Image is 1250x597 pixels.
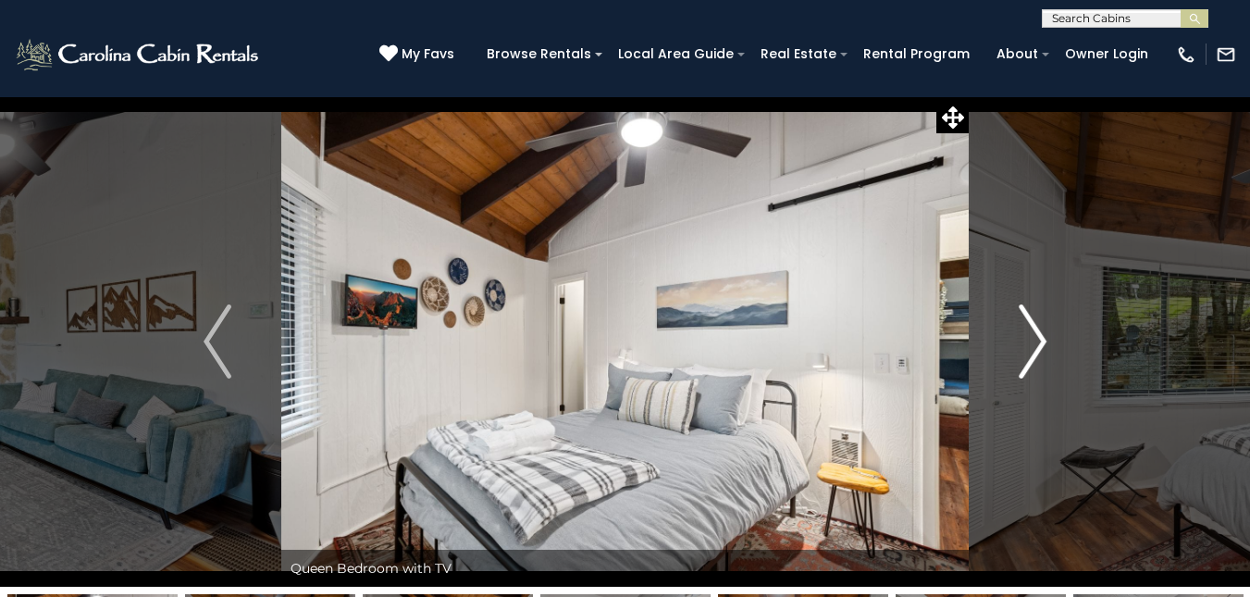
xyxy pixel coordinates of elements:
[1216,44,1236,65] img: mail-regular-white.png
[751,40,846,68] a: Real Estate
[14,36,264,73] img: White-1-2.png
[854,40,979,68] a: Rental Program
[379,44,459,65] a: My Favs
[477,40,600,68] a: Browse Rentals
[609,40,743,68] a: Local Area Guide
[969,96,1096,587] button: Next
[402,44,454,64] span: My Favs
[987,40,1047,68] a: About
[154,96,281,587] button: Previous
[1019,305,1046,379] img: arrow
[1176,44,1196,65] img: phone-regular-white.png
[281,550,969,587] div: Queen Bedroom with TV
[1056,40,1157,68] a: Owner Login
[204,305,231,379] img: arrow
